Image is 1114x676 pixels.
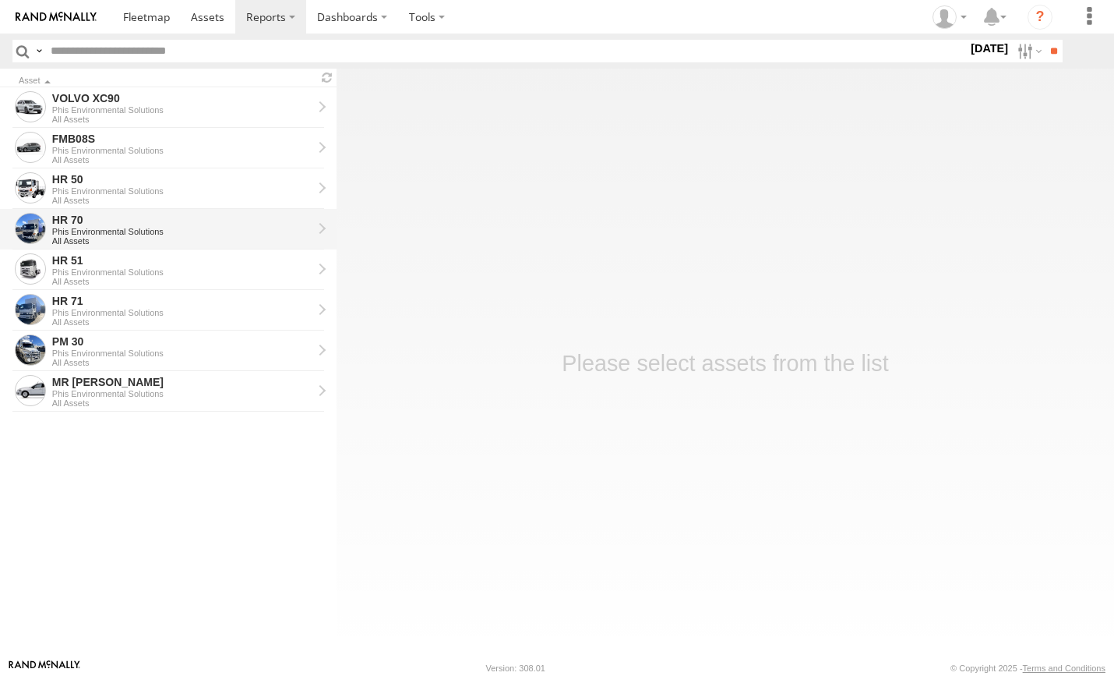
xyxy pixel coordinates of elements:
[33,40,45,62] label: Search Query
[52,389,312,398] div: Phis Environmental Solutions
[52,196,312,205] div: All Assets
[52,132,312,146] div: FMB08S - View Asset History
[318,70,337,85] span: Refresh
[52,115,312,124] div: All Assets
[968,40,1011,57] label: [DATE]
[16,12,97,23] img: rand-logo.svg
[52,236,312,246] div: All Assets
[52,277,312,286] div: All Assets
[950,664,1105,673] div: © Copyright 2025 -
[1023,664,1105,673] a: Terms and Conditions
[52,267,312,277] div: Phis Environmental Solutions
[52,294,312,308] div: HR 71 - View Asset History
[1011,40,1045,62] label: Search Filter Options
[52,308,312,317] div: Phis Environmental Solutions
[52,358,312,367] div: All Assets
[52,375,312,389] div: MR Truck - View Asset History
[52,146,312,155] div: Phis Environmental Solutions
[52,398,312,408] div: All Assets
[52,227,312,236] div: Phis Environmental Solutions
[52,186,312,196] div: Phis Environmental Solutions
[52,172,312,186] div: HR 50 - View Asset History
[52,213,312,227] div: HR 70 - View Asset History
[52,91,312,105] div: VOLVO XC90 - View Asset History
[1028,5,1052,30] i: ?
[9,660,80,676] a: Visit our Website
[52,253,312,267] div: HR 51 - View Asset History
[19,77,312,85] div: Click to Sort
[52,317,312,327] div: All Assets
[52,155,312,165] div: All Assets
[927,5,972,29] div: Eric Yao
[486,664,545,673] div: Version: 308.01
[52,105,312,115] div: Phis Environmental Solutions
[52,334,312,349] div: PM 30 - View Asset History
[52,349,312,358] div: Phis Environmental Solutions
